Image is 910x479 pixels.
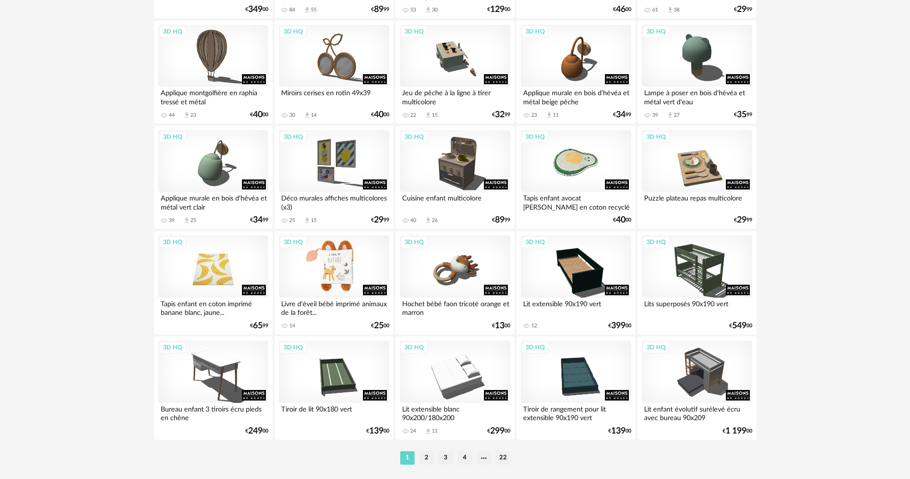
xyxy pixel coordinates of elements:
div: € 00 [371,111,389,118]
div: 84 [289,7,295,13]
span: 299 [490,428,504,434]
a: 3D HQ Applique montgolfière en raphia tressé et métal 44 Download icon 23 €4000 [154,21,273,124]
li: 2 [419,451,434,465]
span: 46 [616,6,625,13]
a: 3D HQ Applique murale en bois d'hévéa et métal vert clair 39 Download icon 25 €3499 [154,126,273,229]
div: € 00 [245,6,268,13]
a: 3D HQ Jeu de pêche à la ligne à tirer multicolore 22 Download icon 15 €3299 [395,21,514,124]
div: 15 [432,112,438,119]
div: € 00 [245,428,268,434]
div: € 99 [613,111,631,118]
span: Download icon [425,428,432,435]
span: 32 [495,111,504,118]
span: 29 [374,217,384,223]
div: 3D HQ [279,341,307,354]
div: Tapis enfant avocat [PERSON_NAME] en coton recyclé 92x116 [521,192,631,211]
li: 1 [400,451,415,465]
span: 129 [490,6,504,13]
div: Puzzle plateau repas multicolore [642,192,752,211]
span: Download icon [425,6,432,13]
div: 22 [410,112,416,119]
div: 53 [410,7,416,13]
div: 61 [652,7,658,13]
div: € 99 [734,111,752,118]
div: Applique murale en bois d'hévéa et métal vert clair [158,192,268,211]
div: Lampe à poser en bois d'hévéa et métal vert d'eau [642,87,752,106]
div: € 00 [729,323,752,329]
div: € 99 [250,323,268,329]
span: 89 [495,217,504,223]
span: 40 [616,217,625,223]
div: 3D HQ [521,341,549,354]
div: Bureau enfant 3 tiroirs écru pieds en chêne [158,403,268,422]
div: Lit extensible blanc 90x200/180x200 [400,403,510,422]
div: Hochet bébé faon tricoté orange et marron [400,298,510,317]
div: Déco murales affiches multicolores (x3) [279,192,389,211]
div: € 99 [250,217,268,223]
div: € 00 [613,217,631,223]
li: 4 [458,451,472,465]
div: € 00 [487,6,510,13]
div: 38 [674,7,680,13]
span: Download icon [667,6,674,13]
div: 44 [169,112,175,119]
div: 15 [311,217,317,224]
div: 27 [674,112,680,119]
span: 549 [732,323,746,329]
span: Download icon [425,217,432,224]
div: € 00 [608,428,631,434]
div: 3D HQ [400,25,428,38]
span: Download icon [183,217,190,224]
div: € 99 [734,217,752,223]
div: € 00 [371,323,389,329]
span: Download icon [425,111,432,119]
div: 11 [432,428,438,434]
span: 1 199 [725,428,746,434]
span: Download icon [546,111,553,119]
div: Tiroir de lit 90x180 vert [279,403,389,422]
div: Livre d'éveil bébé imprimé animaux de la forêt... [279,298,389,317]
div: 40 [410,217,416,224]
div: 3D HQ [159,25,186,38]
span: 25 [374,323,384,329]
span: Download icon [667,111,674,119]
div: Jeu de pêche à la ligne à tirer multicolore [400,87,510,106]
a: 3D HQ Miroirs cerises en rotin 49x39 30 Download icon 14 €4000 [274,21,393,124]
div: 3D HQ [279,236,307,248]
div: 14 [311,112,317,119]
div: € 00 [608,323,631,329]
li: 3 [439,451,453,465]
div: Tiroir de rangement pour lit extensible 90x190 vert [521,403,631,422]
span: 40 [253,111,263,118]
a: 3D HQ Hochet bébé faon tricoté orange et marron €1300 [395,231,514,334]
div: € 99 [492,111,510,118]
a: 3D HQ Applique murale en bois d'hévéa et métal beige pêche 23 Download icon 11 €3499 [516,21,635,124]
span: 13 [495,323,504,329]
div: 3D HQ [400,236,428,248]
div: 14 [289,323,295,329]
div: 30 [432,7,438,13]
div: 12 [531,323,537,329]
div: 3D HQ [642,236,670,248]
div: 3D HQ [521,131,549,143]
div: 26 [432,217,438,224]
span: 34 [253,217,263,223]
div: € 00 [723,428,752,434]
span: 35 [737,111,746,118]
div: € 00 [492,323,510,329]
li: 22 [496,451,510,465]
div: 3D HQ [521,236,549,248]
span: 34 [616,111,625,118]
div: 3D HQ [279,25,307,38]
div: 39 [652,112,658,119]
div: € 99 [734,6,752,13]
div: 3D HQ [400,341,428,354]
a: 3D HQ Puzzle plateau repas multicolore €2999 [637,126,756,229]
span: 29 [737,217,746,223]
a: 3D HQ Lit extensible blanc 90x200/180x200 24 Download icon 11 €29900 [395,336,514,440]
div: Lit extensible 90x190 vert [521,298,631,317]
div: € 99 [492,217,510,223]
span: Download icon [304,6,311,13]
div: 3D HQ [642,341,670,354]
div: € 00 [487,428,510,434]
